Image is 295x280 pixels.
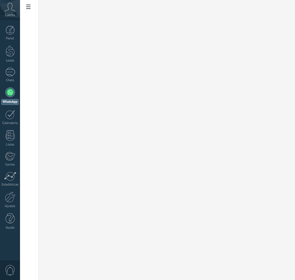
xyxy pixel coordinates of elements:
div: Ayuda [1,226,19,230]
div: Calendario [1,121,19,125]
div: Ajustes [1,204,19,208]
div: Leads [1,59,19,63]
div: Listas [1,143,19,147]
div: WhatsApp [1,99,19,105]
div: Correo [1,163,19,167]
div: Chats [1,78,19,82]
div: Panel [1,37,19,41]
div: Estadísticas [1,183,19,187]
span: Cuenta [5,13,15,17]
